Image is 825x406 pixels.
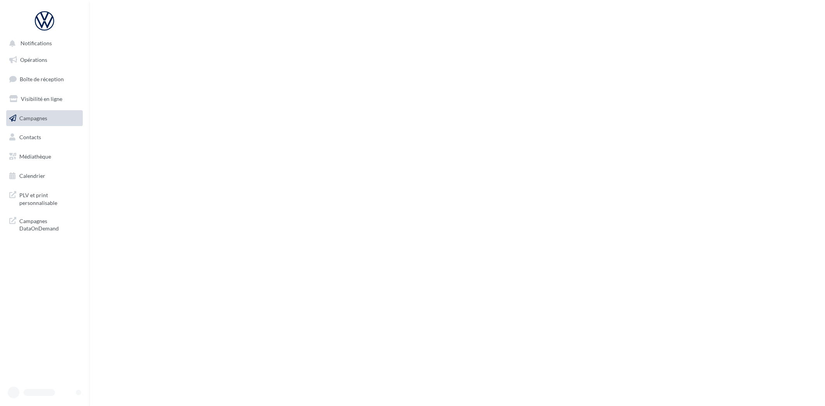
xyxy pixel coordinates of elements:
a: Opérations [5,52,84,68]
a: Contacts [5,129,84,145]
span: Médiathèque [19,153,51,160]
a: PLV et print personnalisable [5,187,84,210]
span: Contacts [19,134,41,140]
a: Calendrier [5,168,84,184]
span: Notifications [20,40,52,47]
span: Calendrier [19,172,45,179]
span: Opérations [20,56,47,63]
a: Visibilité en ligne [5,91,84,107]
a: Médiathèque [5,148,84,165]
span: Visibilité en ligne [21,96,62,102]
a: Campagnes DataOnDemand [5,213,84,235]
a: Campagnes [5,110,84,126]
span: PLV et print personnalisable [19,190,80,206]
a: Boîte de réception [5,71,84,87]
span: Boîte de réception [20,76,64,82]
span: Campagnes [19,114,47,121]
span: Campagnes DataOnDemand [19,216,80,232]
